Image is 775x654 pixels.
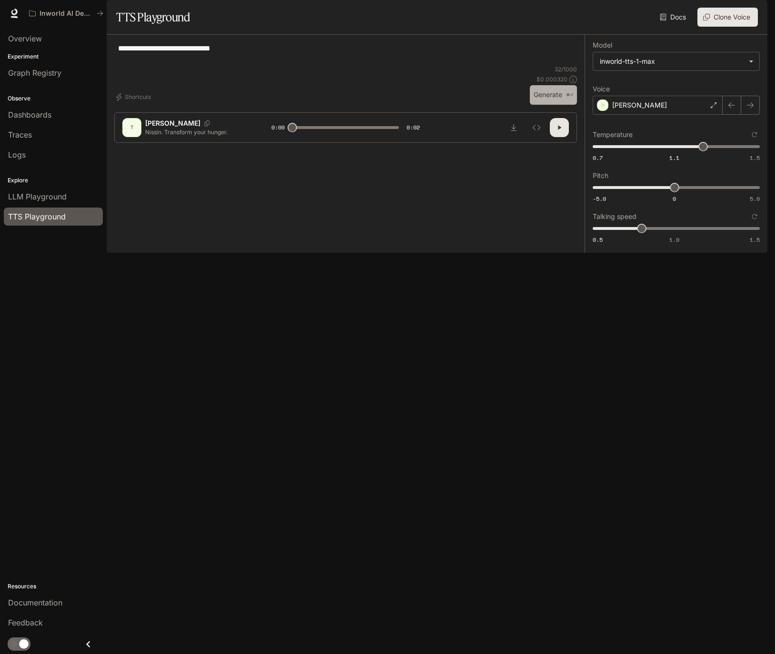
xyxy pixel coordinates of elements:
a: Docs [658,8,690,27]
span: 1.1 [669,154,679,162]
div: inworld-tts-1-max [593,52,759,70]
div: inworld-tts-1-max [600,57,744,66]
span: 0:02 [407,123,420,132]
p: Model [593,42,612,49]
span: 1.0 [669,236,679,244]
button: Reset to default [749,211,760,222]
button: Inspect [527,118,546,137]
button: Download audio [504,118,523,137]
button: All workspaces [25,4,108,23]
div: T [124,120,139,135]
span: 5.0 [750,195,760,203]
span: 0.7 [593,154,603,162]
span: 1.5 [750,236,760,244]
p: Inworld AI Demos [40,10,93,18]
p: Talking speed [593,213,636,220]
button: Shortcuts [114,89,155,105]
span: 0.5 [593,236,603,244]
span: 0 [673,195,676,203]
p: Nissin. Transform your hunger. [145,128,248,136]
button: Generate⌘⏎ [530,85,577,105]
button: Clone Voice [697,8,758,27]
h1: TTS Playground [116,8,190,27]
span: -5.0 [593,195,606,203]
p: ⌘⏎ [566,92,573,98]
span: 0:00 [271,123,285,132]
p: Voice [593,86,610,92]
p: $ 0.000320 [537,75,567,83]
p: 32 / 1000 [555,65,577,73]
button: Reset to default [749,129,760,140]
p: Temperature [593,131,633,138]
span: 1.5 [750,154,760,162]
p: [PERSON_NAME] [145,119,200,128]
p: Pitch [593,172,608,179]
p: [PERSON_NAME] [612,100,667,110]
button: Copy Voice ID [200,120,214,126]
